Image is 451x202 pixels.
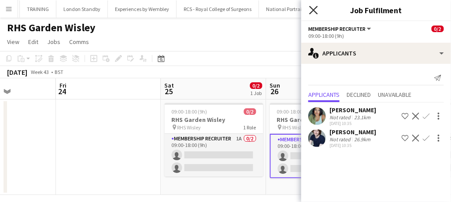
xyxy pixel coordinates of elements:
button: National Portrait Gallery (NPG) [259,0,342,18]
span: 1 Role [244,124,256,131]
button: Experiences by Wembley [108,0,177,18]
a: Comms [66,36,92,48]
button: London Standby [56,0,108,18]
app-card-role: Membership Recruiter1A0/209:00-18:00 (9h) [165,134,263,176]
span: 26 [269,86,281,96]
span: Applicants [308,92,340,98]
div: Not rated [329,136,352,143]
h3: RHS Garden Wisley [270,116,369,124]
span: Jobs [47,38,60,46]
span: Declined [347,92,371,98]
span: 24 [58,86,67,96]
button: Membership Recruiter [308,26,373,32]
span: 0/2 [432,26,444,32]
span: 0/2 [250,82,262,89]
span: RHS Wisley [177,124,201,131]
a: View [4,36,23,48]
div: 23.1km [352,114,372,121]
span: Sun [270,81,281,89]
span: RHS Wisley [283,124,307,131]
div: Not rated [329,114,352,121]
app-card-role: Membership Recruiter2A0/209:00-18:00 (9h) [270,134,369,178]
div: [DATE] 10:35 [329,121,376,126]
span: 09:00-18:00 (9h) [277,108,313,115]
span: Unavailable [378,92,412,98]
a: Jobs [44,36,64,48]
app-job-card: 09:00-18:00 (9h)0/2RHS Garden Wisley RHS Wisley1 RoleMembership Recruiter1A0/209:00-18:00 (9h) [165,103,263,176]
div: [PERSON_NAME] [329,106,376,114]
app-job-card: 09:00-18:00 (9h)0/2RHS Garden Wisley RHS Wisley1 RoleMembership Recruiter2A0/209:00-18:00 (9h) [270,103,369,178]
button: RCS - Royal College of Surgeons [177,0,259,18]
span: Comms [69,38,89,46]
span: 0/2 [244,108,256,115]
h3: Job Fulfilment [301,4,451,16]
div: 1 Job [251,90,262,96]
span: 25 [163,86,174,96]
span: Fri [59,81,67,89]
span: Membership Recruiter [308,26,366,32]
a: Edit [25,36,42,48]
h1: RHS Garden Wisley [7,21,96,34]
div: Applicants [301,43,451,64]
span: Week 43 [29,69,51,75]
div: 09:00-18:00 (9h) [308,33,444,39]
h3: RHS Garden Wisley [165,116,263,124]
span: Sat [165,81,174,89]
div: [PERSON_NAME] [329,128,376,136]
div: [DATE] [7,68,27,77]
div: BST [55,69,63,75]
span: Edit [28,38,38,46]
span: View [7,38,19,46]
div: [DATE] 10:35 [329,143,376,148]
button: TRAINING [20,0,56,18]
div: 26.9km [352,136,372,143]
span: 09:00-18:00 (9h) [172,108,207,115]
